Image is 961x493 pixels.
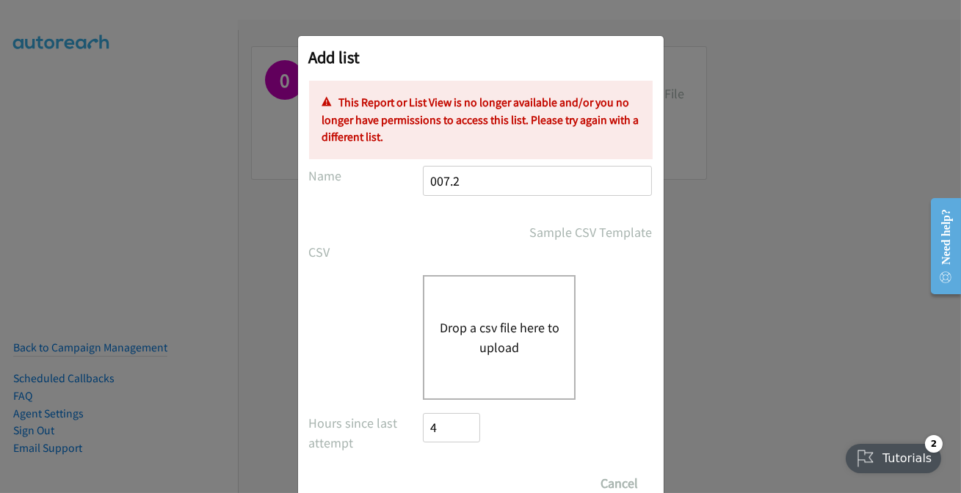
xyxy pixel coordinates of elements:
[309,166,424,186] label: Name
[309,242,424,262] label: CSV
[439,318,559,357] button: Drop a csv file here to upload
[918,188,961,304] iframe: Resource Center
[322,94,639,146] p: This Report or List View is no longer available and/or you no longer have permissions to access t...
[309,413,424,453] label: Hours since last attempt
[837,429,950,482] iframe: Checklist
[530,222,653,242] a: Sample CSV Template
[309,47,653,67] h2: Add list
